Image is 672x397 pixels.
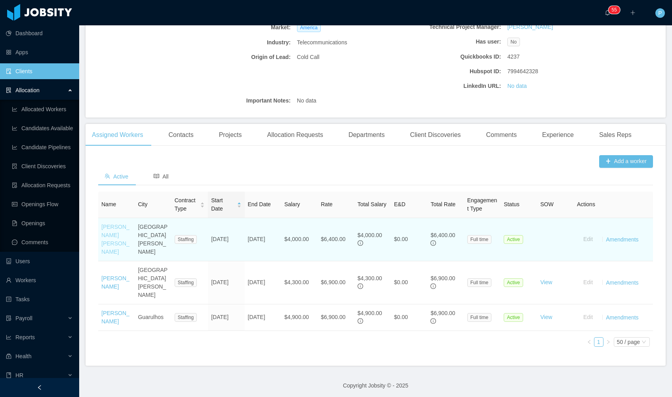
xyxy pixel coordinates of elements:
[504,201,520,207] span: Status
[504,313,523,322] span: Active
[281,218,318,261] td: $4,000.00
[15,87,40,93] span: Allocation
[245,218,281,261] td: [DATE]
[402,67,501,76] b: Hubspot ID:
[281,304,318,331] td: $4,900.00
[6,63,73,79] a: icon: auditClients
[467,197,497,212] span: Engagement Type
[281,261,318,304] td: $4,300.00
[430,283,436,289] span: info-circle
[12,234,73,250] a: icon: messageComments
[6,353,11,359] i: icon: medicine-box
[507,23,553,31] a: [PERSON_NAME]
[237,204,241,207] i: icon: caret-down
[577,311,599,324] button: Edit
[541,279,552,285] a: View
[208,304,244,331] td: [DATE]
[507,53,520,61] span: 4237
[192,38,291,47] b: Industry:
[245,304,281,331] td: [DATE]
[6,372,11,378] i: icon: book
[154,173,159,179] i: icon: read
[617,338,640,346] div: 50 / page
[394,236,408,242] span: $0.00
[593,124,638,146] div: Sales Reps
[507,82,527,90] a: No data
[594,338,603,346] a: 1
[6,272,73,288] a: icon: userWorkers
[101,224,129,255] a: [PERSON_NAME] [PERSON_NAME]
[358,275,382,281] span: $4,300.00
[211,196,233,213] span: Start Date
[297,23,321,32] span: America
[162,124,200,146] div: Contacts
[237,201,241,204] i: icon: caret-up
[12,101,73,117] a: icon: line-chartAllocated Workers
[154,173,169,180] span: All
[138,201,147,207] span: City
[430,310,455,316] span: $6,900.00
[342,124,391,146] div: Departments
[404,124,467,146] div: Client Discoveries
[101,201,116,207] span: Name
[594,337,603,347] li: 1
[358,240,363,246] span: info-circle
[467,278,491,287] span: Full time
[577,276,599,289] button: Edit
[192,97,291,105] b: Important Notes:
[402,53,501,61] b: Quickbooks ID:
[394,201,405,207] span: E&D
[86,124,150,146] div: Assigned Workers
[245,261,281,304] td: [DATE]
[430,232,455,238] span: $6,400.00
[504,278,523,287] span: Active
[318,304,354,331] td: $6,900.00
[394,314,408,320] span: $0.00
[358,283,363,289] span: info-circle
[200,201,205,204] i: icon: caret-up
[297,97,316,105] span: No data
[430,201,455,207] span: Total Rate
[630,10,636,15] i: icon: plus
[101,310,129,325] a: [PERSON_NAME]
[541,314,552,320] a: View
[394,279,408,285] span: $0.00
[15,372,23,378] span: HR
[467,313,491,322] span: Full time
[12,158,73,174] a: icon: file-searchClient Discoveries
[6,25,73,41] a: icon: pie-chartDashboard
[358,232,382,238] span: $4,000.00
[599,155,653,168] button: icon: plusAdd a worker
[402,38,501,46] b: Has user:
[430,240,436,246] span: info-circle
[297,38,347,47] span: Telecommunications
[175,235,197,244] span: Staffing
[15,334,35,340] span: Reports
[603,337,613,347] li: Next Page
[200,204,205,207] i: icon: caret-down
[577,233,599,246] button: Edit
[15,315,32,321] span: Payroll
[101,275,129,290] a: [PERSON_NAME]
[261,124,329,146] div: Allocation Requests
[12,120,73,136] a: icon: line-chartCandidates Available
[430,318,436,324] span: info-circle
[480,124,523,146] div: Comments
[358,201,386,207] span: Total Salary
[611,6,614,14] p: 5
[135,304,171,331] td: Guarulhos
[12,196,73,212] a: icon: idcardOpenings Flow
[606,279,638,285] a: Amendments
[358,318,363,324] span: info-circle
[6,44,73,60] a: icon: appstoreApps
[358,310,382,316] span: $4,900.00
[658,8,662,18] span: P
[15,353,31,359] span: Health
[175,278,197,287] span: Staffing
[606,340,611,344] i: icon: right
[402,23,501,31] b: Technical Project Manager:
[105,173,110,179] i: icon: team
[606,314,638,320] a: Amendments
[248,201,271,207] span: End Date
[135,218,171,261] td: [GEOGRAPHIC_DATA][PERSON_NAME]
